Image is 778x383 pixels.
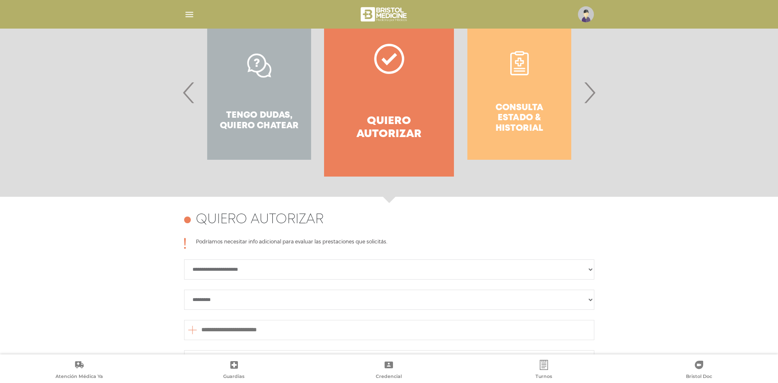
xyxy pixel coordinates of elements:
[339,115,439,141] h4: Quiero autorizar
[578,6,594,22] img: profile-placeholder.svg
[467,360,622,381] a: Turnos
[359,4,409,24] img: bristol-medicine-blanco.png
[2,360,157,381] a: Atención Médica Ya
[55,373,103,381] span: Atención Médica Ya
[581,70,598,115] span: Next
[196,212,324,228] h4: Quiero autorizar
[376,373,402,381] span: Credencial
[324,8,454,177] a: Quiero autorizar
[686,373,712,381] span: Bristol Doc
[157,360,312,381] a: Guardias
[535,373,552,381] span: Turnos
[196,238,387,249] p: Podríamos necesitar info adicional para evaluar las prestaciones que solicitás.
[181,70,197,115] span: Previous
[184,9,195,20] img: Cober_menu-lines-white.svg
[223,373,245,381] span: Guardias
[311,360,467,381] a: Credencial
[621,360,776,381] a: Bristol Doc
